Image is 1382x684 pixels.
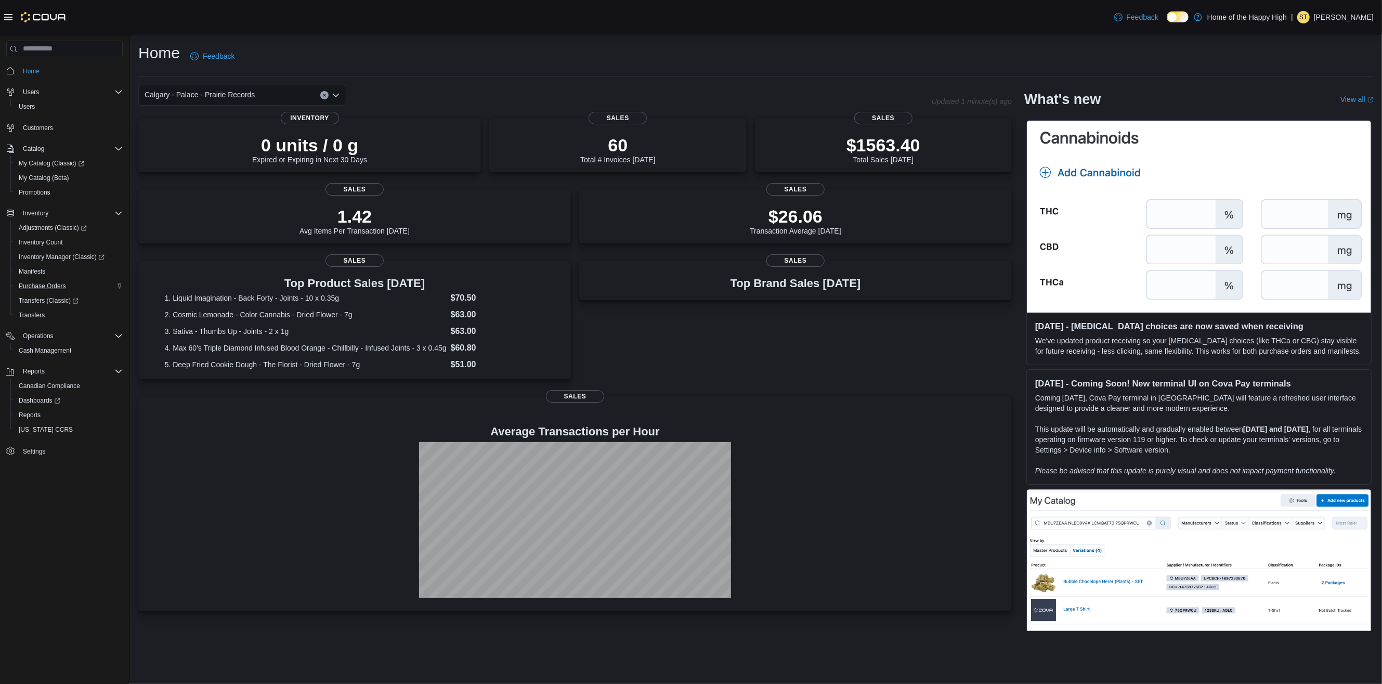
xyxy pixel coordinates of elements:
[15,294,123,307] span: Transfers (Classic)
[1110,7,1163,28] a: Feedback
[19,174,69,182] span: My Catalog (Beta)
[21,12,67,22] img: Cova
[23,124,53,132] span: Customers
[1035,424,1363,455] p: This update will be automatically and gradually enabled between , for all terminals operating on ...
[19,86,123,98] span: Users
[19,425,73,434] span: [US_STATE] CCRS
[19,365,123,378] span: Reports
[10,235,127,250] button: Inventory Count
[2,120,127,135] button: Customers
[15,100,39,113] a: Users
[546,390,604,403] span: Sales
[846,135,920,164] div: Total Sales [DATE]
[10,393,127,408] a: Dashboards
[10,408,127,422] button: Reports
[2,141,127,156] button: Catalog
[19,224,87,232] span: Adjustments (Classic)
[15,344,75,357] a: Cash Management
[15,251,123,263] span: Inventory Manager (Classic)
[1314,11,1374,23] p: [PERSON_NAME]
[1367,97,1374,103] svg: External link
[1207,11,1287,23] p: Home of the Happy High
[766,254,825,267] span: Sales
[15,186,55,199] a: Promotions
[19,207,123,220] span: Inventory
[10,250,127,264] a: Inventory Manager (Classic)
[165,359,447,370] dt: 5. Deep Fried Cookie Dough - The Florist - Dried Flower - 7g
[15,409,45,421] a: Reports
[19,159,84,167] span: My Catalog (Classic)
[1035,321,1363,331] h3: [DATE] - [MEDICAL_DATA] choices are now saved when receiving
[19,444,123,457] span: Settings
[19,188,50,197] span: Promotions
[19,282,66,290] span: Purchase Orders
[451,292,545,304] dd: $70.50
[165,293,447,303] dt: 1. Liquid Imagination - Back Forty - Joints - 10 x 0.35g
[15,172,123,184] span: My Catalog (Beta)
[1127,12,1158,22] span: Feedback
[731,277,861,290] h3: Top Brand Sales [DATE]
[846,135,920,156] p: $1563.40
[23,88,39,96] span: Users
[15,380,84,392] a: Canadian Compliance
[19,143,48,155] button: Catalog
[15,294,83,307] a: Transfers (Classic)
[19,296,79,305] span: Transfers (Classic)
[15,251,109,263] a: Inventory Manager (Classic)
[165,309,447,320] dt: 2. Cosmic Lemonade - Color Cannabis - Dried Flower - 7g
[854,112,912,124] span: Sales
[138,43,180,63] h1: Home
[2,85,127,99] button: Users
[19,330,58,342] button: Operations
[15,265,49,278] a: Manifests
[15,380,123,392] span: Canadian Compliance
[15,157,88,170] a: My Catalog (Classic)
[15,394,123,407] span: Dashboards
[19,65,44,78] a: Home
[252,135,367,156] p: 0 units / 0 g
[19,365,49,378] button: Reports
[19,143,123,155] span: Catalog
[451,308,545,321] dd: $63.00
[15,409,123,421] span: Reports
[1340,95,1374,104] a: View allExternal link
[766,183,825,196] span: Sales
[10,422,127,437] button: [US_STATE] CCRS
[15,186,123,199] span: Promotions
[165,343,447,353] dt: 4. Max 60's Triple Diamond Infused Blood Orange - Chillbilly - Infused Joints - 3 x 0.45g
[19,102,35,111] span: Users
[589,112,647,124] span: Sales
[19,207,53,220] button: Inventory
[15,344,123,357] span: Cash Management
[451,325,545,338] dd: $63.00
[19,411,41,419] span: Reports
[19,122,57,134] a: Customers
[580,135,655,164] div: Total # Invoices [DATE]
[147,425,1003,438] h4: Average Transactions per Hour
[10,156,127,171] a: My Catalog (Classic)
[1035,378,1363,389] h3: [DATE] - Coming Soon! New terminal UI on Cova Pay terminals
[19,346,71,355] span: Cash Management
[15,236,123,249] span: Inventory Count
[2,206,127,221] button: Inventory
[15,394,64,407] a: Dashboards
[299,206,410,227] p: 1.42
[10,293,127,308] a: Transfers (Classic)
[1035,335,1363,356] p: We've updated product receiving so your [MEDICAL_DATA] choices (like THCa or CBG) stay visible fo...
[325,254,384,267] span: Sales
[451,358,545,371] dd: $51.00
[15,265,123,278] span: Manifests
[1299,11,1307,23] span: ST
[2,443,127,458] button: Settings
[23,145,44,153] span: Catalog
[19,330,123,342] span: Operations
[1024,91,1101,108] h2: What's new
[23,332,54,340] span: Operations
[203,51,234,61] span: Feedback
[165,277,545,290] h3: Top Product Sales [DATE]
[580,135,655,156] p: 60
[19,253,105,261] span: Inventory Manager (Classic)
[19,396,60,405] span: Dashboards
[10,264,127,279] button: Manifests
